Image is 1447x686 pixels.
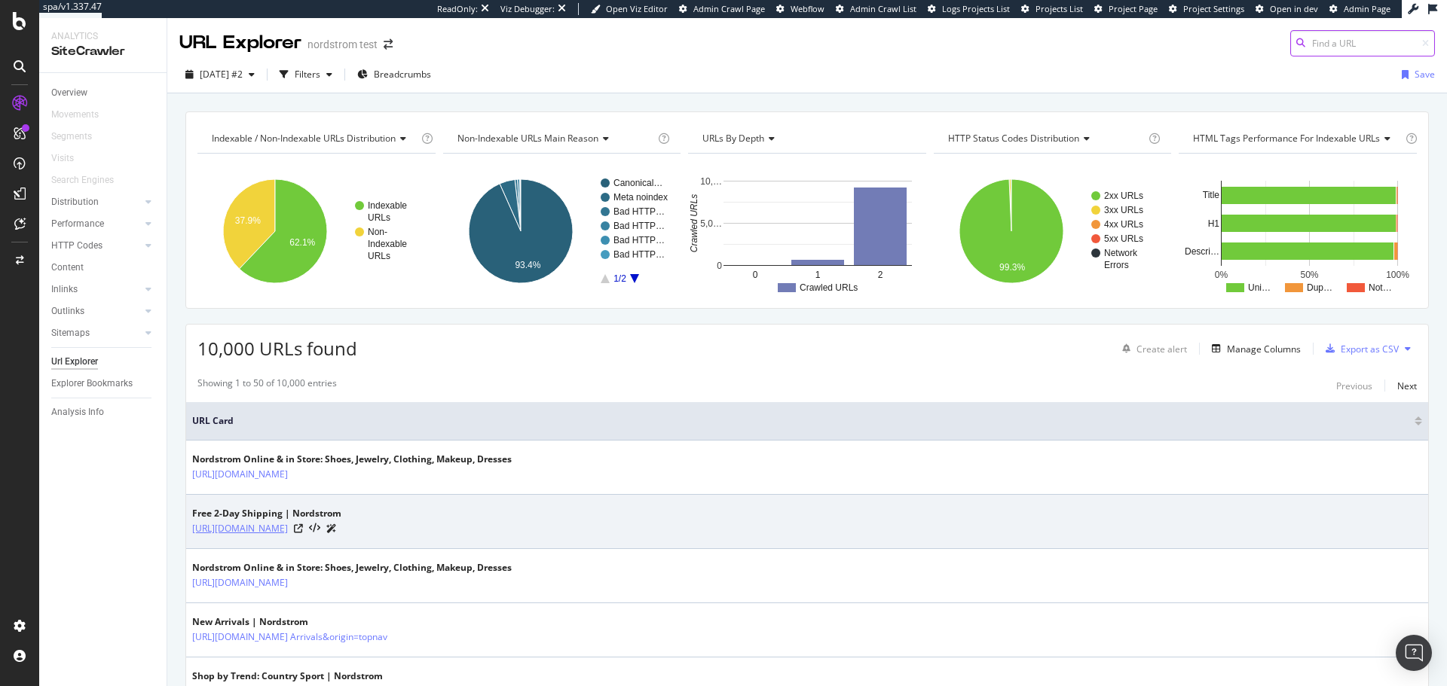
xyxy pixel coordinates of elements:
[51,85,156,101] a: Overview
[1104,260,1129,270] text: Errors
[591,3,668,15] a: Open Viz Editor
[51,404,156,420] a: Analysis Info
[51,238,102,254] div: HTTP Codes
[1206,340,1301,358] button: Manage Columns
[200,68,243,81] span: 2025 Sep. 30th #2
[878,270,883,280] text: 2
[51,376,156,392] a: Explorer Bookmarks
[192,669,572,683] div: Shop by Trend: Country Sport | Nordstrom
[1301,270,1319,280] text: 50%
[51,151,74,166] div: Visits
[688,166,924,297] svg: A chart.
[351,63,437,87] button: Breadcrumbs
[693,3,765,14] span: Admin Crawl Page
[1021,3,1083,15] a: Projects List
[1215,270,1228,280] text: 0%
[1116,337,1187,361] button: Create alert
[1169,3,1244,15] a: Project Settings
[1369,282,1392,293] text: Not…
[1329,3,1390,15] a: Admin Page
[1344,3,1390,14] span: Admin Page
[51,404,104,420] div: Analysis Info
[368,227,387,237] text: Non-
[1203,190,1220,200] text: Title
[1396,635,1432,671] div: Open Intercom Messenger
[717,261,723,271] text: 0
[689,194,699,252] text: Crawled URLs
[613,249,665,260] text: Bad HTTP…
[942,3,1010,14] span: Logs Projects List
[192,414,1411,428] span: URL Card
[1270,3,1318,14] span: Open in dev
[192,575,288,590] a: [URL][DOMAIN_NAME]
[192,615,436,629] div: New Arrivals | Nordstrom
[51,216,104,232] div: Performance
[374,68,431,81] span: Breadcrumbs
[701,218,723,229] text: 5,0…
[212,132,396,145] span: Indexable / Non-Indexable URLs distribution
[51,194,99,210] div: Distribution
[1341,343,1399,355] div: Export as CSV
[51,129,107,145] a: Segments
[613,221,665,231] text: Bad HTTP…
[1397,380,1417,392] div: Next
[295,68,320,81] div: Filters
[613,273,626,284] text: 1/2
[1256,3,1318,15] a: Open in dev
[192,453,512,466] div: Nordstrom Online & in Store: Shoes, Jewelry, Clothing, Makeup, Dresses
[51,260,84,276] div: Content
[1336,380,1372,392] div: Previous
[1387,270,1410,280] text: 100%
[1109,3,1158,14] span: Project Page
[368,212,390,223] text: URLs
[1396,63,1435,87] button: Save
[679,3,765,15] a: Admin Crawl Page
[368,251,390,261] text: URLs
[326,520,337,536] a: AI Url Details
[1104,248,1138,258] text: Network
[1185,246,1219,257] text: Descri…
[51,129,92,145] div: Segments
[51,282,141,297] a: Inlinks
[51,376,133,392] div: Explorer Bookmarks
[1307,282,1332,293] text: Dup…
[1104,191,1143,201] text: 2xx URLs
[1193,132,1380,145] span: HTML Tags Performance for Indexable URLs
[454,127,656,151] h4: Non-Indexable URLs Main Reason
[928,3,1010,15] a: Logs Projects List
[613,235,665,245] text: Bad HTTP…
[51,260,156,276] a: Content
[443,166,679,297] svg: A chart.
[368,239,407,249] text: Indexable
[192,521,288,536] a: [URL][DOMAIN_NAME]
[294,524,303,533] a: Visit Online Page
[51,107,99,123] div: Movements
[51,172,114,188] div: Search Engines
[1227,343,1301,355] div: Manage Columns
[192,561,512,575] div: Nordstrom Online & in Store: Shoes, Jewelry, Clothing, Makeup, Dresses
[192,630,387,645] a: [URL][DOMAIN_NAME] Arrivals&origin=topnav
[289,237,315,248] text: 62.1%
[209,127,418,151] h4: Indexable / Non-Indexable URLs Distribution
[945,127,1146,151] h4: HTTP Status Codes Distribution
[51,325,141,341] a: Sitemaps
[500,3,555,15] div: Viz Debugger:
[836,3,916,15] a: Admin Crawl List
[51,303,84,319] div: Outlinks
[437,3,478,15] div: ReadOnly:
[384,39,393,50] div: arrow-right-arrow-left
[51,43,154,60] div: SiteCrawler
[51,303,141,319] a: Outlinks
[51,216,141,232] a: Performance
[753,270,758,280] text: 0
[457,132,598,145] span: Non-Indexable URLs Main Reason
[1397,377,1417,395] button: Next
[1104,205,1143,215] text: 3xx URLs
[800,282,858,293] text: Crawled URLs
[197,166,433,297] svg: A chart.
[51,194,141,210] a: Distribution
[1179,166,1415,297] svg: A chart.
[613,178,662,188] text: Canonical…
[1208,218,1220,229] text: H1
